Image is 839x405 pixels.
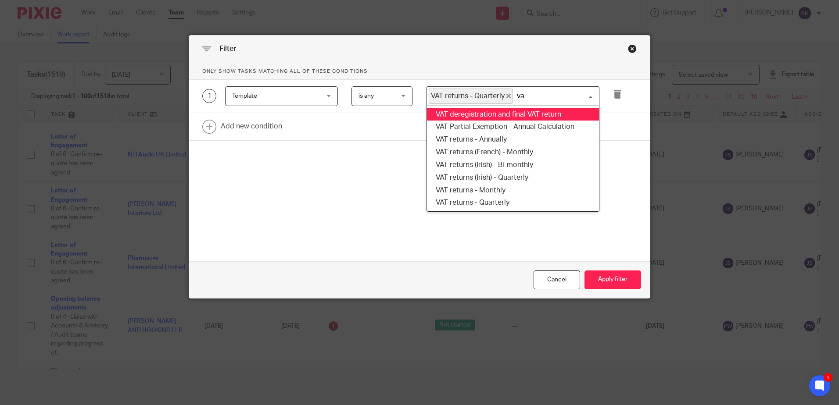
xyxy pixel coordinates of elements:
div: Search for option [427,86,599,106]
span: VAT returns - Quarterly [429,89,513,104]
button: Apply filter [584,270,641,289]
li: VAT returns (Irish) - Quarterly [427,171,599,184]
li: VAT returns - Monthly [427,184,599,197]
li: VAT returns (French) - Monthly [427,146,599,159]
div: Close this dialog window [534,270,580,289]
div: 1 [202,89,216,103]
span: is any [359,93,374,99]
div: 1 [824,373,832,382]
li: VAT deregistration and final VAT return [427,108,599,121]
p: Only show tasks matching all of these conditions [189,63,650,80]
li: VAT Partial Exemption - Annual Calculation [427,121,599,133]
button: Deselect VAT returns - Quarterly [506,94,511,98]
span: Template [232,93,257,99]
div: Close this dialog window [628,44,637,53]
li: VAT returns (Irish) - Bi-monthly [427,159,599,171]
li: VAT returns - Annually [427,133,599,146]
span: Filter [219,45,236,52]
li: VAT returns - Quarterly [427,196,599,209]
input: Search for option [514,89,594,104]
